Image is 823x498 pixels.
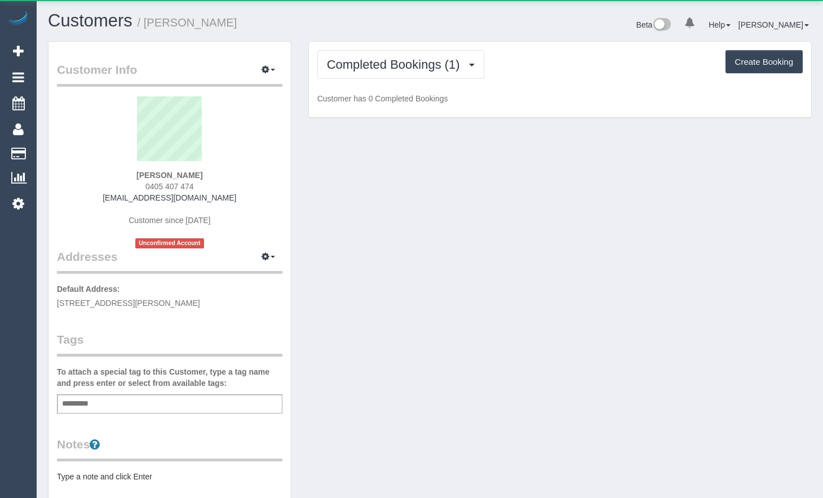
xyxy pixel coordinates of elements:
p: Customer has 0 Completed Bookings [317,93,803,104]
button: Completed Bookings (1) [317,50,484,79]
legend: Notes [57,436,282,461]
legend: Customer Info [57,61,282,87]
pre: Type a note and click Enter [57,471,282,482]
button: Create Booking [725,50,803,74]
a: [EMAIL_ADDRESS][DOMAIN_NAME] [103,193,236,202]
a: Help [709,20,731,29]
a: Customers [48,11,132,30]
span: Customer since [DATE] [129,216,210,225]
strong: [PERSON_NAME] [136,171,202,180]
span: Unconfirmed Account [135,238,204,248]
label: To attach a special tag to this Customer, type a tag name and press enter or select from availabl... [57,366,282,389]
img: New interface [652,18,671,33]
legend: Tags [57,331,282,357]
a: [PERSON_NAME] [738,20,809,29]
span: Completed Bookings (1) [327,57,466,72]
small: / [PERSON_NAME] [138,16,237,29]
a: Beta [636,20,671,29]
label: Default Address: [57,283,120,295]
span: [STREET_ADDRESS][PERSON_NAME] [57,299,200,308]
img: Automaid Logo [7,11,29,27]
span: 0405 407 474 [145,182,194,191]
